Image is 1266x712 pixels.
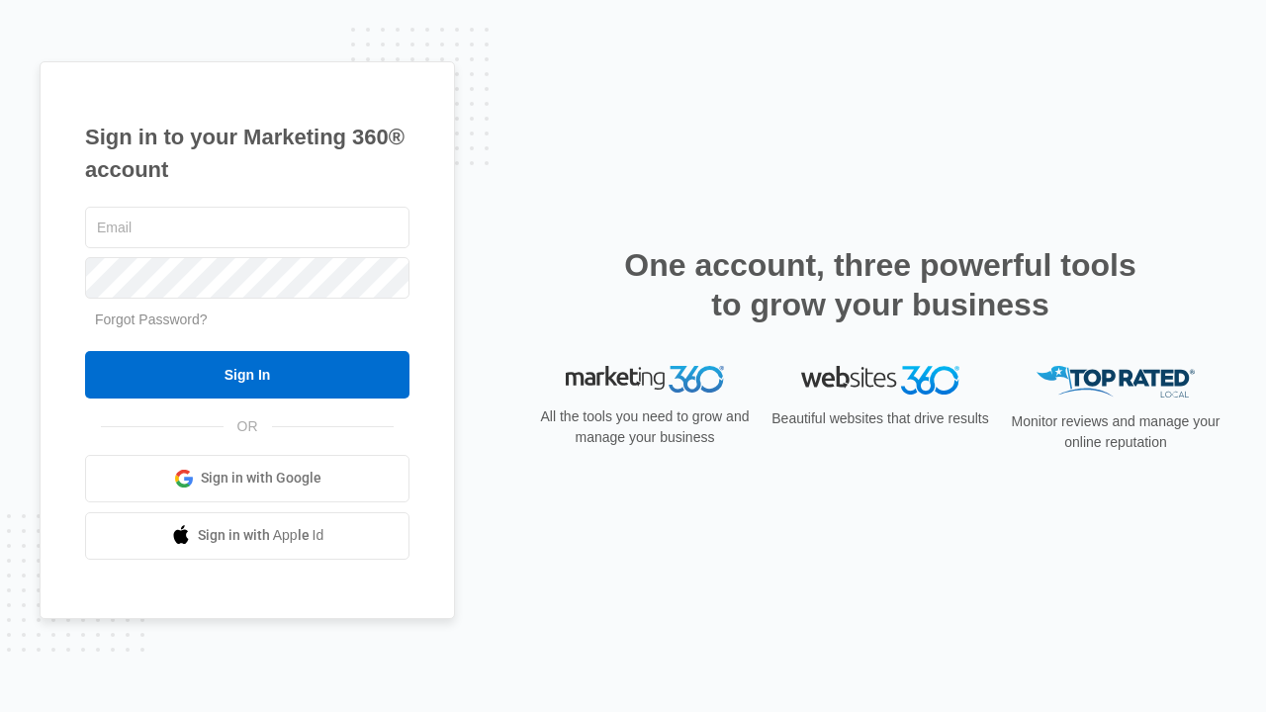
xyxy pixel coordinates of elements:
[85,207,409,248] input: Email
[85,351,409,399] input: Sign In
[85,512,409,560] a: Sign in with Apple Id
[534,406,756,448] p: All the tools you need to grow and manage your business
[224,416,272,437] span: OR
[95,311,208,327] a: Forgot Password?
[85,121,409,186] h1: Sign in to your Marketing 360® account
[769,408,991,429] p: Beautiful websites that drive results
[1037,366,1195,399] img: Top Rated Local
[801,366,959,395] img: Websites 360
[566,366,724,394] img: Marketing 360
[85,455,409,502] a: Sign in with Google
[618,245,1142,324] h2: One account, three powerful tools to grow your business
[1005,411,1226,453] p: Monitor reviews and manage your online reputation
[201,468,321,489] span: Sign in with Google
[198,525,324,546] span: Sign in with Apple Id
